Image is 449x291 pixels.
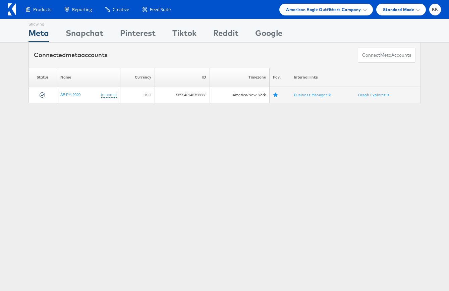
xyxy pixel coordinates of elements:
[155,87,210,103] td: 585540248758886
[57,68,120,87] th: Name
[210,68,269,87] th: Timezone
[66,51,81,59] span: meta
[29,27,49,42] div: Meta
[120,87,155,103] td: USD
[358,92,389,97] a: Graph Explorer
[358,48,415,63] button: ConnectmetaAccounts
[113,6,129,13] span: Creative
[29,19,49,27] div: Showing
[383,6,414,13] span: Standard Mode
[72,6,92,13] span: Reporting
[155,68,210,87] th: ID
[432,7,438,12] span: KK
[294,92,331,97] a: Business Manager
[213,27,238,42] div: Reddit
[66,27,103,42] div: Snapchat
[34,51,108,59] div: Connected accounts
[120,68,155,87] th: Currency
[210,87,269,103] td: America/New_York
[33,6,51,13] span: Products
[172,27,197,42] div: Tiktok
[29,68,57,87] th: Status
[101,92,117,98] a: (rename)
[380,52,391,58] span: meta
[120,27,156,42] div: Pinterest
[60,92,80,97] a: AE PM 2020
[255,27,282,42] div: Google
[150,6,171,13] span: Feed Suite
[286,6,361,13] span: American Eagle Outfitters Company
